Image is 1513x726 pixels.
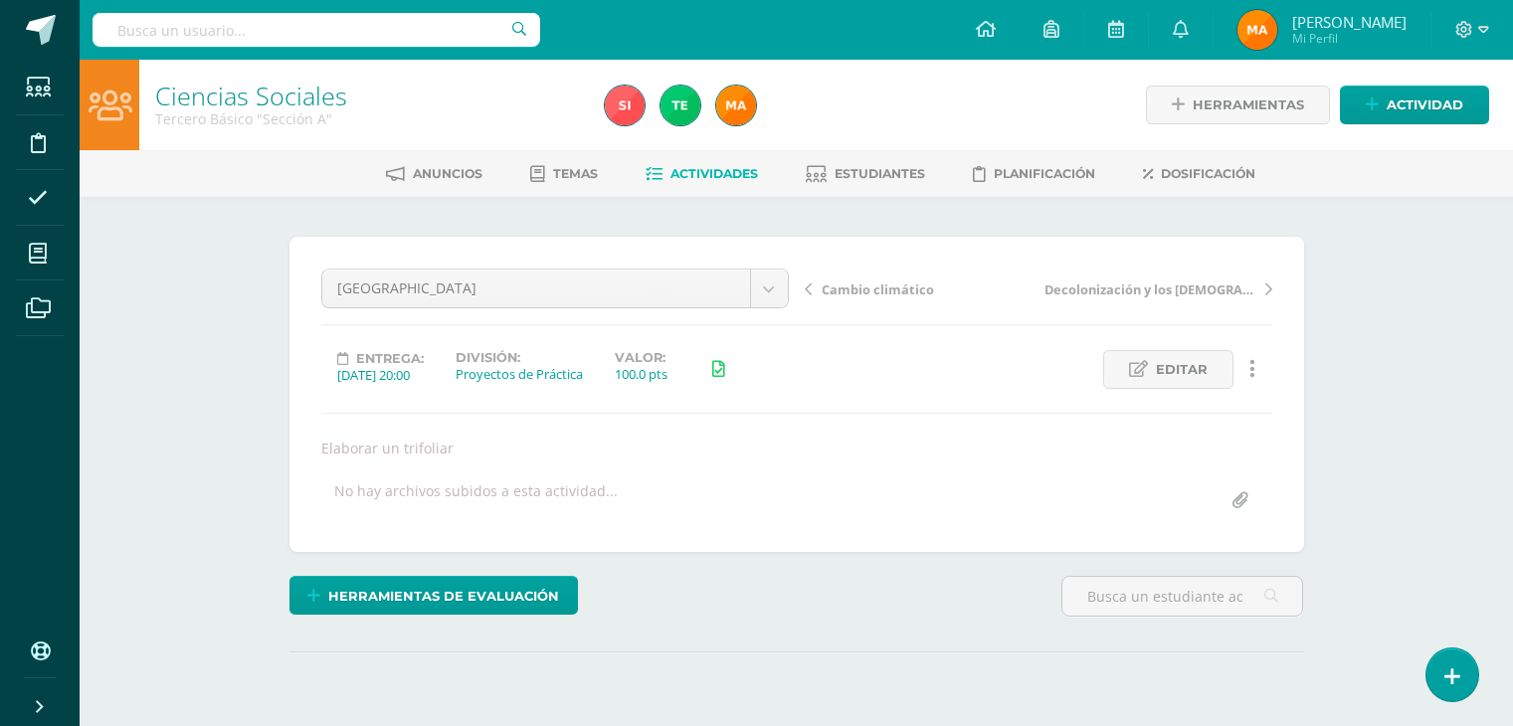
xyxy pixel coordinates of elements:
span: Planificación [994,166,1095,181]
label: Valor: [615,350,667,365]
a: Herramientas de evaluación [289,576,578,615]
a: Cambio climático [805,278,1039,298]
a: [GEOGRAPHIC_DATA] [322,270,788,307]
a: Dosificación [1143,158,1255,190]
div: [DATE] 20:00 [337,366,424,384]
a: Estudiantes [806,158,925,190]
img: 3c85d5e85190064ea4a700d8bf0f77a9.png [661,86,700,125]
a: Actividades [646,158,758,190]
span: Entrega: [356,351,424,366]
input: Busca un usuario... [93,13,540,47]
span: Cambio climático [822,280,934,298]
span: Actividad [1387,87,1463,123]
div: Tercero Básico 'Sección A' [155,109,581,128]
h1: Ciencias Sociales [155,82,581,109]
span: Mi Perfil [1292,30,1407,47]
span: Editar [1156,351,1208,388]
a: Anuncios [386,158,482,190]
a: Temas [530,158,598,190]
div: 100.0 pts [615,365,667,383]
a: Ciencias Sociales [155,79,347,112]
span: Decolonización y los [DEMOGRAPHIC_DATA] [1044,280,1255,298]
div: Elaborar un trifoliar [313,439,1280,457]
span: [PERSON_NAME] [1292,12,1407,32]
input: Busca un estudiante aquí... [1062,577,1302,616]
span: Dosificación [1161,166,1255,181]
a: Herramientas [1146,86,1330,124]
a: Planificación [973,158,1095,190]
a: Actividad [1340,86,1489,124]
span: Temas [553,166,598,181]
span: Actividades [670,166,758,181]
img: 5d98c8432932463505bd6846e15a9a15.png [716,86,756,125]
div: Proyectos de Práctica [456,365,583,383]
span: Herramientas de evaluación [328,578,559,615]
img: 5d98c8432932463505bd6846e15a9a15.png [1237,10,1277,50]
a: Decolonización y los [DEMOGRAPHIC_DATA] [1039,278,1272,298]
span: [GEOGRAPHIC_DATA] [337,270,735,307]
img: 4600a2706cf17bde56e9a0c329f34820.png [605,86,645,125]
span: Herramientas [1193,87,1304,123]
span: Estudiantes [835,166,925,181]
div: No hay archivos subidos a esta actividad... [334,481,618,520]
span: Anuncios [413,166,482,181]
label: División: [456,350,583,365]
